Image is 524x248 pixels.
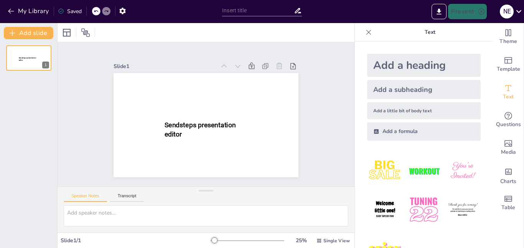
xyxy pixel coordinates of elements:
div: N E [500,5,514,18]
img: 3.jpeg [445,153,481,189]
div: Layout [61,27,73,39]
div: Slide 1 [114,63,216,70]
span: Text [503,93,514,101]
div: Add ready made slides [493,51,524,78]
div: Add a table [493,189,524,217]
div: 25 % [292,237,310,244]
div: Add charts and graphs [493,161,524,189]
input: Insert title [222,5,294,16]
button: Speaker Notes [64,193,107,202]
img: 6.jpeg [445,192,481,228]
div: Add text boxes [493,78,524,106]
img: 2.jpeg [406,153,442,189]
img: 4.jpeg [367,192,403,228]
button: N E [500,4,514,19]
span: Media [501,148,516,156]
div: Add a subheading [367,80,481,99]
span: Theme [499,37,517,46]
span: Table [501,203,515,212]
img: 5.jpeg [406,192,442,228]
span: Position [81,28,90,37]
span: Single View [323,238,350,244]
button: Add slide [4,27,53,39]
button: Present [448,4,486,19]
button: Transcript [110,193,144,202]
p: Text [375,23,485,42]
div: Change the overall theme [493,23,524,51]
div: 1 [42,62,49,68]
button: Export to PowerPoint [432,4,447,19]
span: Template [497,65,520,73]
div: Get real-time input from your audience [493,106,524,134]
div: Saved [58,8,82,15]
button: My Library [6,5,52,17]
div: 1 [6,45,51,71]
span: Sendsteps presentation editor [19,57,36,61]
div: Add a little bit of body text [367,102,481,119]
span: Charts [500,177,516,186]
span: Sendsteps presentation editor [165,121,236,138]
div: Add a heading [367,54,481,77]
span: Questions [496,120,521,129]
div: Slide 1 / 1 [61,237,211,244]
div: Add images, graphics, shapes or video [493,134,524,161]
img: 1.jpeg [367,153,403,189]
div: Add a formula [367,122,481,141]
